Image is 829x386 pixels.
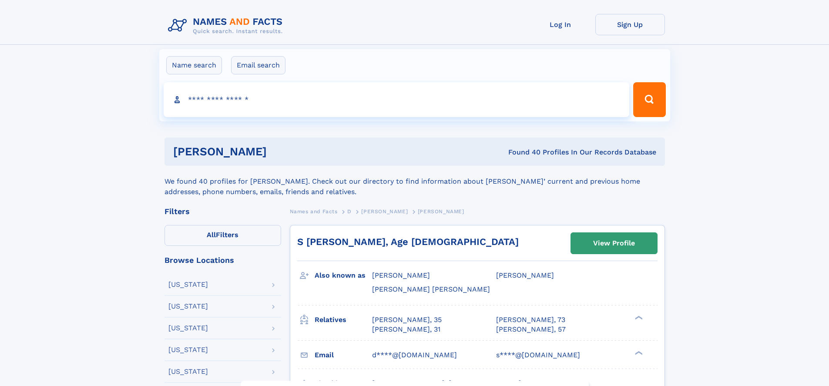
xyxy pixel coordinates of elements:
div: We found 40 profiles for [PERSON_NAME]. Check out our directory to find information about [PERSON... [164,166,665,197]
a: [PERSON_NAME], 73 [496,315,565,325]
span: [PERSON_NAME] [372,271,430,279]
label: Email search [231,56,285,74]
div: [US_STATE] [168,368,208,375]
img: Logo Names and Facts [164,14,290,37]
span: [PERSON_NAME] [418,208,464,215]
a: S [PERSON_NAME], Age [DEMOGRAPHIC_DATA] [297,236,519,247]
span: D [347,208,352,215]
div: Found 40 Profiles In Our Records Database [387,148,656,157]
a: [PERSON_NAME], 35 [372,315,442,325]
div: [US_STATE] [168,281,208,288]
h3: Email [315,348,372,363]
h3: Relatives [315,312,372,327]
div: [US_STATE] [168,303,208,310]
a: [PERSON_NAME], 31 [372,325,440,334]
div: [US_STATE] [168,325,208,332]
a: Names and Facts [290,206,338,217]
span: [PERSON_NAME] [496,271,554,279]
div: [US_STATE] [168,346,208,353]
input: search input [164,82,630,117]
a: [PERSON_NAME] [361,206,408,217]
a: Sign Up [595,14,665,35]
div: Filters [164,208,281,215]
div: ❯ [633,350,643,356]
h3: Also known as [315,268,372,283]
div: View Profile [593,233,635,253]
a: Log In [526,14,595,35]
span: [PERSON_NAME] [361,208,408,215]
button: Search Button [633,82,665,117]
span: All [207,231,216,239]
span: [PERSON_NAME] [PERSON_NAME] [372,285,490,293]
label: Name search [166,56,222,74]
div: Browse Locations [164,256,281,264]
h1: [PERSON_NAME] [173,146,388,157]
div: ❯ [633,315,643,320]
label: Filters [164,225,281,246]
a: D [347,206,352,217]
a: [PERSON_NAME], 57 [496,325,566,334]
a: View Profile [571,233,657,254]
